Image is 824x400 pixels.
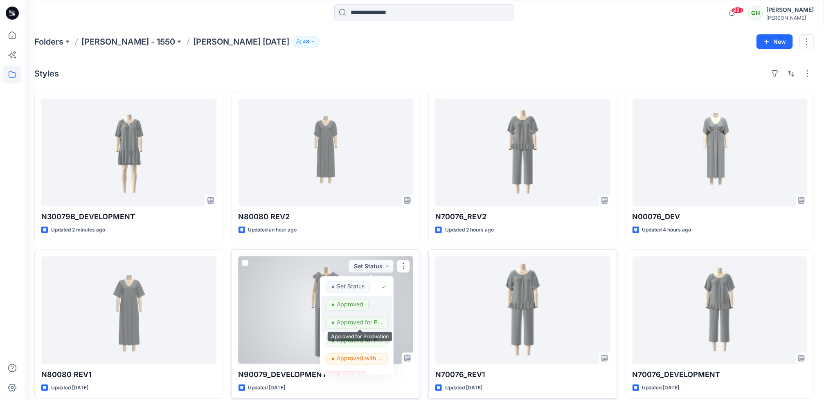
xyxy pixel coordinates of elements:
[642,226,691,234] p: Updated 4 hours ago
[51,226,105,234] p: Updated 2 minutes ago
[337,317,383,328] p: Approved for Production
[51,384,88,392] p: Updated [DATE]
[435,256,610,364] a: N70076_REV1
[435,369,610,380] p: N70076_REV1
[248,384,286,392] p: Updated [DATE]
[41,369,216,380] p: N80080 REV1
[239,99,414,206] a: N80080 REV2
[41,99,216,206] a: N30079B_DEVELOPMENT
[642,384,680,392] p: Updated [DATE]
[633,256,808,364] a: N70076_DEVELOPMENT
[766,5,814,15] div: [PERSON_NAME]
[193,36,289,47] p: [PERSON_NAME] [DATE]
[633,99,808,206] a: N00076_DEV
[337,299,363,310] p: Approved
[445,226,494,234] p: Updated 2 hours ago
[766,15,814,21] div: [PERSON_NAME]
[337,371,360,382] p: Rejected
[633,369,808,380] p: N70076_DEVELOPMENT
[337,281,365,292] p: Set Status
[445,384,482,392] p: Updated [DATE]
[337,353,383,364] p: Approved with corrections
[239,369,414,380] p: N90079_DEVELOPMENT
[239,256,414,364] a: N90079_DEVELOPMENT
[633,211,808,222] p: N00076_DEV
[303,37,309,46] p: 48
[756,34,793,49] button: New
[248,226,297,234] p: Updated an hour ago
[293,36,320,47] button: 48
[435,211,610,222] p: N70076_REV2
[81,36,175,47] a: [PERSON_NAME] - 1550
[748,6,763,20] div: GH
[239,211,414,222] p: N80080 REV2
[337,335,383,346] p: Approved for Presentation
[34,69,59,79] h4: Styles
[435,99,610,206] a: N70076_REV2
[41,256,216,364] a: N80080 REV1
[41,211,216,222] p: N30079B_DEVELOPMENT
[732,7,744,13] span: 99+
[34,36,63,47] a: Folders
